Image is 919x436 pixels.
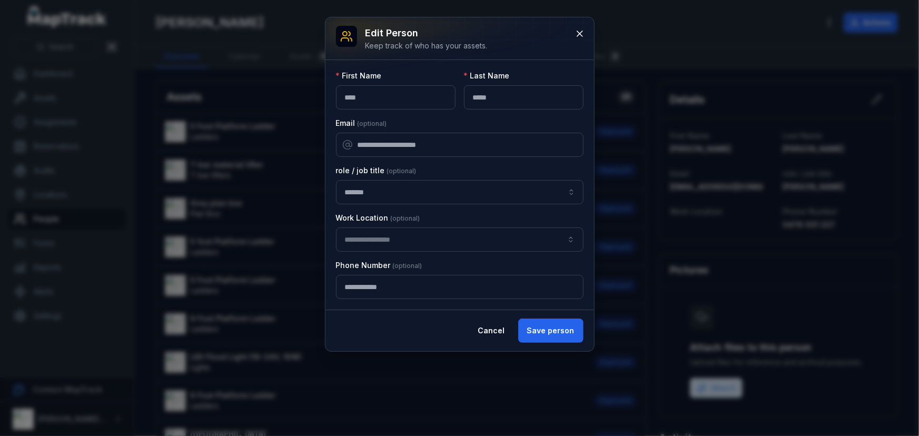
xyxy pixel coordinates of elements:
button: Cancel [469,319,514,343]
label: Phone Number [336,260,422,271]
h3: Edit person [365,26,488,41]
label: Work Location [336,213,420,223]
button: Save person [518,319,584,343]
label: Last Name [464,71,510,81]
div: Keep track of who has your assets. [365,41,488,51]
label: Email [336,118,387,128]
label: First Name [336,71,382,81]
input: person-edit:cf[9d0596ec-b45f-4a56-8562-a618bb02ca7a]-label [336,180,584,204]
label: role / job title [336,165,417,176]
